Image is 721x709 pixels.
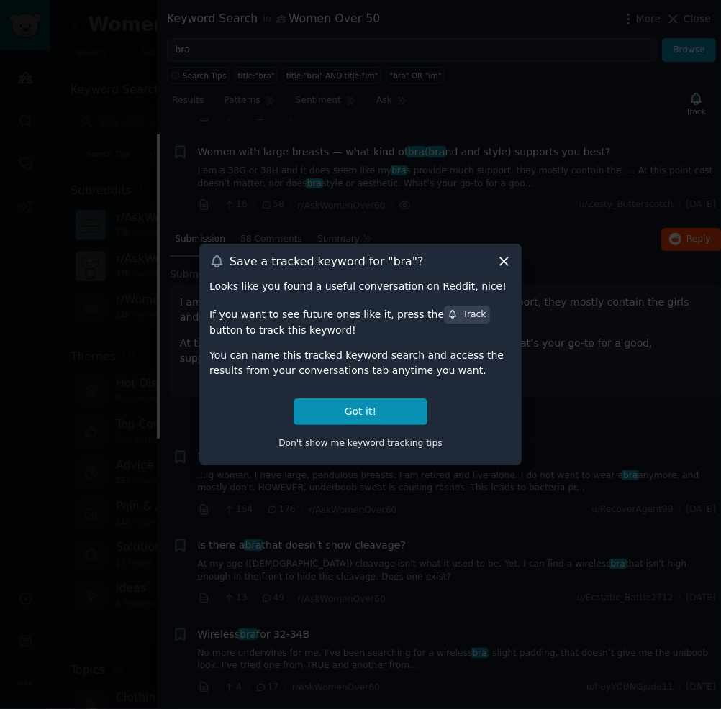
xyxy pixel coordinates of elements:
div: If you want to see future ones like it, press the button to track this keyword! [209,304,512,337]
span: Don't show me keyword tracking tips [278,438,443,448]
div: Track [448,308,486,321]
h3: Save a tracked keyword for " bra "? [230,254,423,269]
div: You can name this tracked keyword search and access the results from your conversations tab anyti... [209,348,512,378]
button: Got it! [294,398,427,425]
div: Looks like you found a useful conversation on Reddit, nice! [209,279,512,294]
